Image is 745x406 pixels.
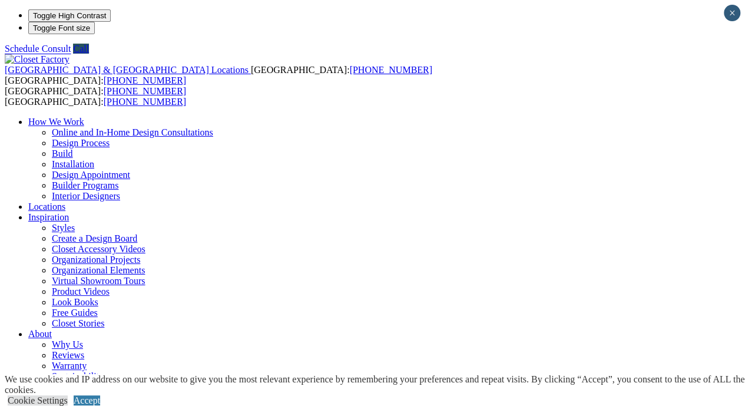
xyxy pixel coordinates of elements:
a: [GEOGRAPHIC_DATA] & [GEOGRAPHIC_DATA] Locations [5,65,251,75]
span: [GEOGRAPHIC_DATA]: [GEOGRAPHIC_DATA]: [5,65,432,85]
a: [PHONE_NUMBER] [104,97,186,107]
a: Call [73,44,89,54]
a: Design Process [52,138,110,148]
span: Toggle High Contrast [33,11,106,20]
button: Toggle High Contrast [28,9,111,22]
a: Schedule Consult [5,44,71,54]
span: [GEOGRAPHIC_DATA] & [GEOGRAPHIC_DATA] Locations [5,65,249,75]
img: Closet Factory [5,54,69,65]
a: Cookie Settings [8,395,68,405]
button: Toggle Font size [28,22,95,34]
a: Closet Accessory Videos [52,244,145,254]
a: Organizational Projects [52,255,140,265]
a: [PHONE_NUMBER] [104,75,186,85]
a: Organizational Elements [52,265,145,275]
a: [PHONE_NUMBER] [104,86,186,96]
a: Build [52,148,73,159]
a: Online and In-Home Design Consultations [52,127,213,137]
a: Builder Programs [52,180,118,190]
span: [GEOGRAPHIC_DATA]: [GEOGRAPHIC_DATA]: [5,86,186,107]
a: Design Appointment [52,170,130,180]
a: Reviews [52,350,84,360]
a: Inspiration [28,212,69,222]
a: Locations [28,202,65,212]
a: About [28,329,52,339]
a: Virtual Showroom Tours [52,276,145,286]
span: Toggle Font size [33,24,90,32]
a: Create a Design Board [52,233,137,243]
a: Free Guides [52,308,98,318]
a: Look Books [52,297,98,307]
a: Styles [52,223,75,233]
div: We use cookies and IP address on our website to give you the most relevant experience by remember... [5,374,745,395]
a: [PHONE_NUMBER] [349,65,432,75]
a: Closet Stories [52,318,104,328]
a: Why Us [52,339,83,349]
a: Accept [74,395,100,405]
a: Installation [52,159,94,169]
a: Warranty [52,361,87,371]
a: How We Work [28,117,84,127]
a: Product Videos [52,286,110,296]
button: Close [724,5,740,21]
a: Sustainability [52,371,104,381]
a: Interior Designers [52,191,120,201]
